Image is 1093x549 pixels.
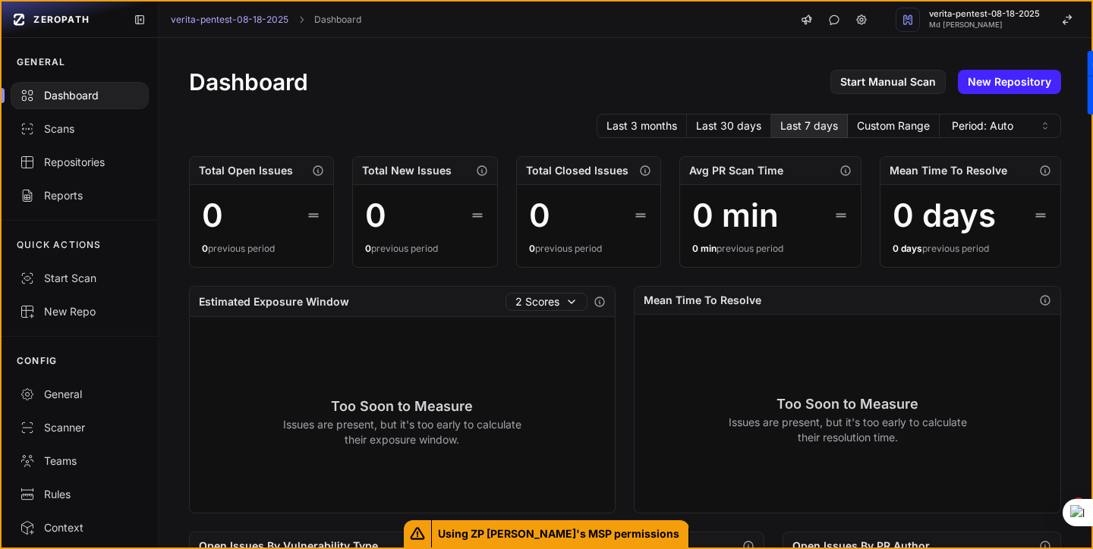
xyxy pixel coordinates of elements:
div: 0 [202,197,223,234]
div: General [20,387,140,402]
a: Scans [2,112,158,146]
div: New Repo [20,304,140,319]
a: Repositories [2,146,158,179]
button: verita-pentest-08-18-2025 Md [PERSON_NAME] [887,2,1091,38]
a: Dashboard [314,14,361,26]
span: Using ZP [PERSON_NAME]'s MSP permissions [432,520,689,547]
h2: Avg PR Scan Time [689,163,783,178]
span: ZEROPATH [33,14,90,26]
span: Md [PERSON_NAME] [929,21,1040,29]
p: QUICK ACTIONS [17,239,102,251]
button: Last 7 days [771,114,848,138]
div: Scans [20,121,140,136]
div: previous period [202,243,322,255]
a: Reports [2,179,158,212]
div: 0 [529,197,550,234]
iframe: Intercom live chat [1041,497,1078,534]
h3: Too Soon to Measure [728,394,967,415]
div: Start Scan [20,271,140,286]
div: 0 [365,197,386,234]
svg: chevron right, [296,14,307,25]
span: 1 [1073,497,1085,510]
div: Dashboard [20,88,140,103]
span: verita-pentest-08-18-2025 [929,10,1040,18]
a: Teams [2,444,158,478]
span: Period: Auto [952,118,1013,133]
div: Teams [20,453,140,469]
span: 0 [365,243,371,254]
span: 0 days [893,243,922,254]
nav: breadcrumb [171,14,361,26]
svg: caret sort, [1039,120,1051,132]
a: Scanner [2,411,158,444]
p: CONFIG [17,355,57,367]
a: Dashboard [2,79,158,112]
a: New Repo [2,295,158,328]
button: Last 3 months [597,114,687,138]
div: Rules [20,487,140,502]
button: Start Scan [2,262,158,295]
h2: Mean Time To Resolve [644,293,761,308]
a: New Repository [958,70,1061,94]
h2: Total Open Issues [199,163,293,178]
h2: Mean Time To Resolve [890,163,1007,178]
div: Reports [20,188,140,203]
div: 0 min [692,197,779,234]
div: previous period [529,243,649,255]
span: 0 [202,243,208,254]
div: Repositories [20,155,140,170]
span: 0 [529,243,535,254]
p: GENERAL [17,56,65,68]
a: Context [2,511,158,544]
div: Context [20,520,140,535]
a: Start Manual Scan [830,70,946,94]
h3: Too Soon to Measure [282,396,521,417]
a: ZEROPATH [8,8,121,32]
button: Custom Range [848,114,940,138]
div: previous period [893,243,1048,255]
div: Scanner [20,420,140,435]
h2: Total Closed Issues [526,163,628,178]
div: previous period [365,243,485,255]
h2: Estimated Exposure Window [199,294,349,309]
h2: Total New Issues [362,163,452,178]
p: Issues are present, but it's too early to calculate their resolution time. [728,415,967,445]
p: Issues are present, but it's too early to calculate their exposure window. [282,417,521,447]
div: 0 days [893,197,996,234]
a: Rules [2,478,158,511]
a: verita-pentest-08-18-2025 [171,14,288,26]
span: 0 min [692,243,717,254]
button: 2 Scores [506,293,587,311]
a: General [2,378,158,411]
h1: Dashboard [189,68,308,96]
button: Last 30 days [687,114,771,138]
div: previous period [692,243,848,255]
